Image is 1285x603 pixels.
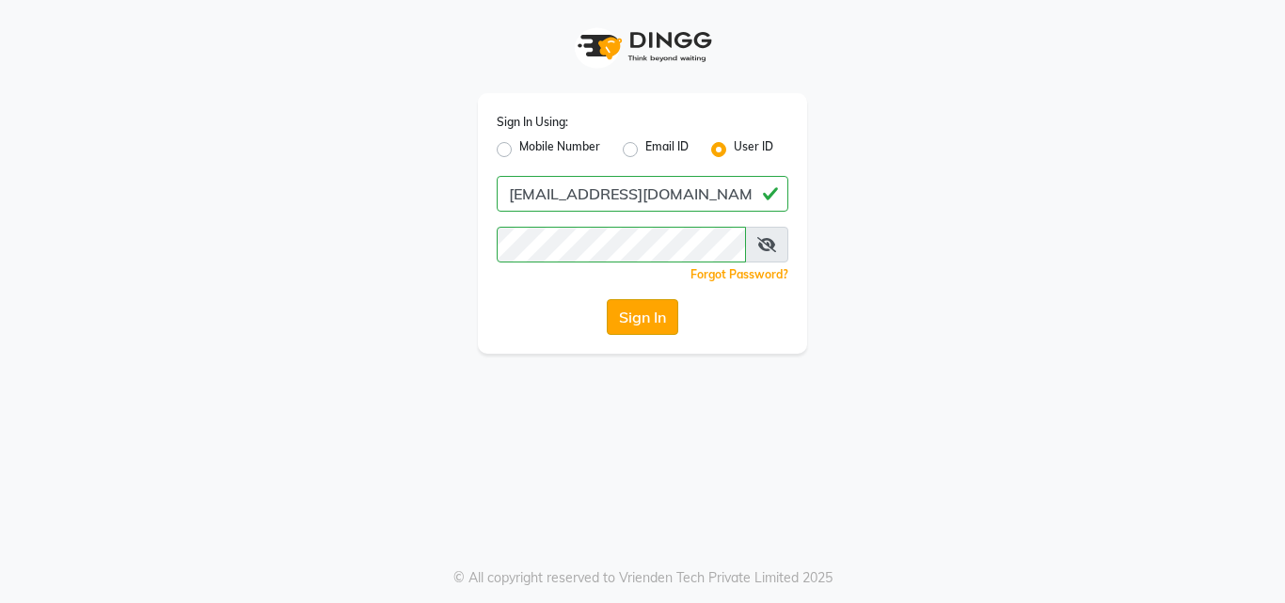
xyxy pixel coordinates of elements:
a: Forgot Password? [690,267,788,281]
label: Email ID [645,138,689,161]
label: Mobile Number [519,138,600,161]
input: Username [497,227,746,262]
input: Username [497,176,788,212]
label: Sign In Using: [497,114,568,131]
label: User ID [734,138,773,161]
button: Sign In [607,299,678,335]
img: logo1.svg [567,19,718,74]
